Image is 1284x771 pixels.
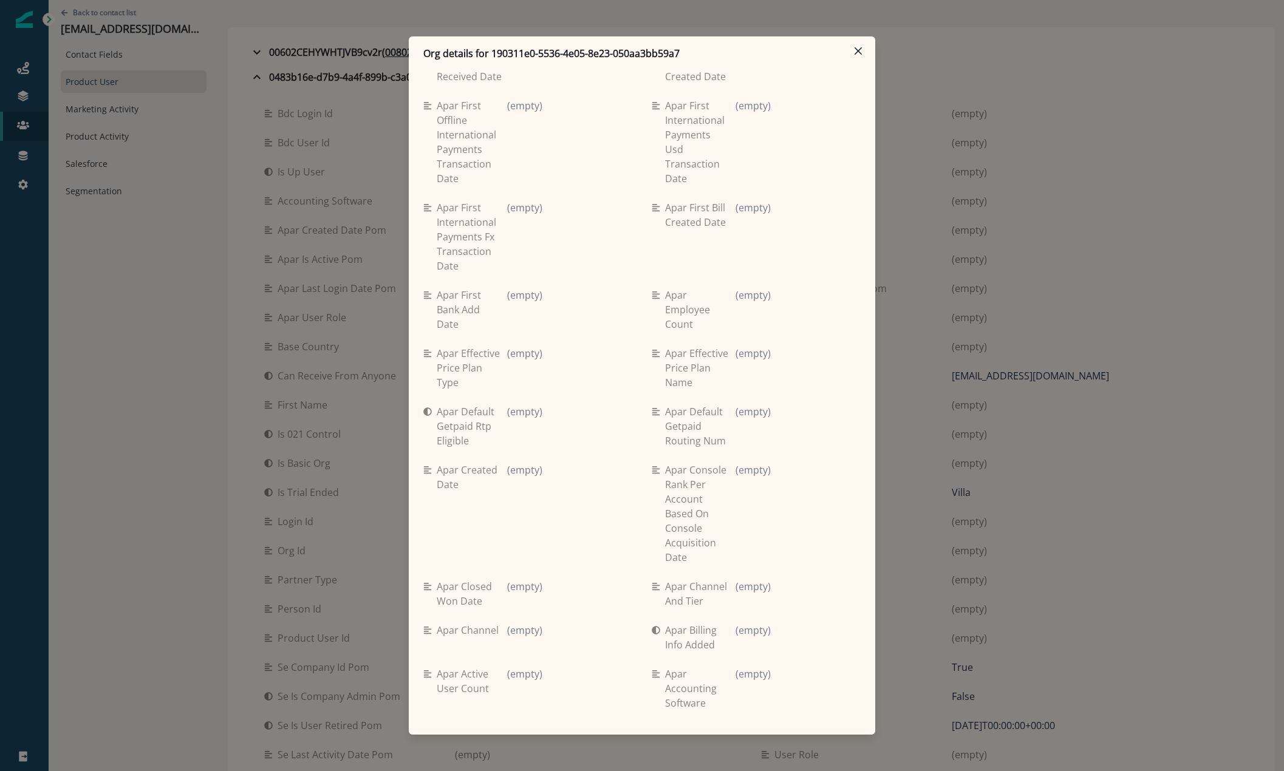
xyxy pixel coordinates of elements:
[507,346,542,361] p: (empty)
[736,200,771,215] p: (empty)
[736,288,771,302] p: (empty)
[736,98,771,113] p: (empty)
[507,200,542,215] p: (empty)
[437,667,507,696] p: Apar active user count
[507,463,542,477] p: (empty)
[665,579,736,608] p: Apar channel and tier
[849,41,868,61] button: Close
[736,346,771,361] p: (empty)
[507,98,542,113] p: (empty)
[437,288,507,331] p: Apar first bank add date
[736,463,771,477] p: (empty)
[736,579,771,594] p: (empty)
[437,346,507,390] p: Apar effective price plan type
[665,463,736,565] p: Apar console rank per account based on console acquisition date
[736,667,771,681] p: (empty)
[437,623,504,637] p: Apar channel
[665,404,736,448] p: Apar default getpaid routing num
[423,46,680,61] p: Org details for 190311e0-5536-4e05-8e23-050aa3bb59a7
[507,288,542,302] p: (empty)
[437,200,507,273] p: Apar first international payments fx transaction date
[437,404,507,448] p: Apar default getpaid rtp eligible
[665,98,736,186] p: Apar first international payments usd transaction date
[665,346,736,390] p: Apar effective price plan name
[665,667,736,710] p: Apar accounting software
[736,623,771,637] p: (empty)
[665,623,736,652] p: Apar billing info added
[507,404,542,419] p: (empty)
[507,667,542,681] p: (empty)
[507,623,542,637] p: (empty)
[665,288,736,331] p: Apar employee count
[665,200,736,229] p: Apar first bill created date
[437,463,507,492] p: Apar created date
[507,579,542,594] p: (empty)
[736,404,771,419] p: (empty)
[437,579,507,608] p: Apar closed won date
[437,98,507,186] p: Apar first offline international payments transaction date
